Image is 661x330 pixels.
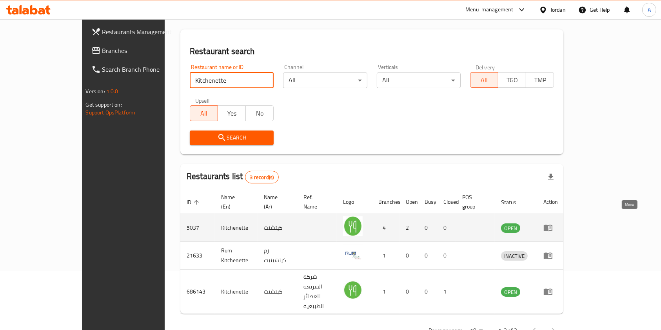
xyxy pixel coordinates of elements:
input: Search for restaurant name or ID.. [190,73,274,88]
td: 4 [372,214,400,242]
th: Logo [337,190,372,214]
span: 1.0.0 [106,86,118,96]
div: Jordan [550,5,566,14]
h2: Restaurant search [190,45,554,57]
td: 1 [372,270,400,314]
span: 3 record(s) [245,174,279,181]
span: Search [196,133,267,143]
label: Delivery [476,64,495,70]
span: TGO [501,74,523,86]
img: Rum Kitchenette [343,244,363,264]
div: Export file [541,168,560,187]
td: 1 [372,242,400,270]
span: Get support on: [86,100,122,110]
th: Open [400,190,418,214]
h2: Restaurants list [187,170,279,183]
span: No [249,108,271,119]
div: INACTIVE [501,251,528,261]
span: OPEN [501,224,520,233]
button: All [470,72,498,88]
div: OPEN [501,287,520,297]
span: Search Branch Phone [102,65,186,74]
span: All [474,74,495,86]
div: Menu-management [465,5,514,15]
span: Yes [221,108,243,119]
td: Kitchenette [215,270,258,314]
td: 0 [418,242,437,270]
a: Support.OpsPlatform [86,107,136,118]
td: 686143 [180,270,215,314]
td: 2 [400,214,418,242]
button: No [245,105,274,121]
span: Version: [86,86,105,96]
img: Kitchenette [343,216,363,236]
img: Kitchenette [343,280,363,300]
div: Total records count [245,171,279,183]
th: Branches [372,190,400,214]
td: 0 [437,214,456,242]
button: Search [190,131,274,145]
td: شركة السريعه للعصائر الطبيعيه [297,270,337,314]
button: All [190,105,218,121]
td: 0 [437,242,456,270]
span: OPEN [501,288,520,297]
span: Name (Ar) [264,192,288,211]
div: All [377,73,461,88]
a: Restaurants Management [85,22,192,41]
span: INACTIVE [501,252,528,261]
a: Branches [85,41,192,60]
button: TMP [526,72,554,88]
span: POS group [462,192,485,211]
td: Rum Kitchenette [215,242,258,270]
span: All [193,108,215,119]
span: Status [501,198,527,207]
th: Action [537,190,564,214]
button: Yes [218,105,246,121]
td: رم كيتشينيت [258,242,297,270]
span: Ref. Name [303,192,327,211]
td: 0 [418,214,437,242]
td: Kitchenette [215,214,258,242]
td: 21633 [180,242,215,270]
td: 1 [437,270,456,314]
span: Restaurants Management [102,27,186,36]
td: كيتشنت [258,214,297,242]
th: Busy [418,190,437,214]
td: 5037 [180,214,215,242]
td: 0 [400,242,418,270]
span: Name (En) [221,192,248,211]
button: TGO [498,72,526,88]
span: ID [187,198,202,207]
th: Closed [437,190,456,214]
span: TMP [529,74,551,86]
td: 0 [418,270,437,314]
table: enhanced table [180,190,564,314]
td: 0 [400,270,418,314]
a: Search Branch Phone [85,60,192,79]
span: Branches [102,46,186,55]
div: All [283,73,367,88]
label: Upsell [195,98,210,103]
td: كيتشنت [258,270,297,314]
div: Menu [543,287,558,296]
span: A [648,5,651,14]
div: OPEN [501,223,520,233]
